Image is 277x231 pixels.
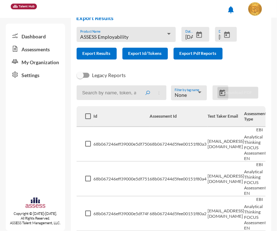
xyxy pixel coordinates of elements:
td: EBI Analytical Thinking FOCUS Assessment EN [244,162,270,197]
span: Export Results [83,51,111,56]
th: Assessment Id [150,106,208,127]
h2: Export Results [77,14,243,21]
th: Test Taker Email [208,106,244,127]
td: 68b067246eff39000e5df750 [94,127,150,162]
a: Assessments [6,42,65,55]
button: Open calendar [193,31,205,39]
span: Export Pdf Reports [180,51,217,56]
mat-icon: notifications [227,5,235,14]
a: Settings [6,68,65,81]
button: Export Results [77,48,117,60]
td: 68b067246eff39000e5df751 [94,162,150,197]
button: Open calendar [221,31,233,39]
a: Dashboard [6,29,65,42]
td: [EMAIL_ADDRESS][DOMAIN_NAME] [208,162,244,197]
td: [EMAIL_ADDRESS][DOMAIN_NAME] [208,127,244,162]
span: ASSESS Employability [80,34,128,40]
a: My Organization [6,55,65,68]
p: Copyright © [DATE]-[DATE]. All Rights Reserved. ASSESS Talent Management, LLC. [6,211,65,225]
button: Export Id/Tokens [122,48,168,60]
button: Download PDF [217,87,258,99]
td: 68b067244d5fee00151f80a3 [150,127,208,162]
span: Export Id/Tokens [128,51,162,56]
span: None [175,92,187,98]
td: EBI Analytical Thinking FOCUS Assessment EN [244,127,270,162]
span: Legacy Reports [92,71,126,80]
th: Id [94,106,150,127]
img: assesscompany-logo.png [25,197,46,210]
input: Search by name, token, assessment type, etc. [77,85,166,100]
td: 68b067244d5fee00151f80a4 [150,162,208,197]
span: Download PDF [223,90,252,95]
th: Assessment Type [244,106,270,127]
button: Export Pdf Reports [174,48,223,60]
